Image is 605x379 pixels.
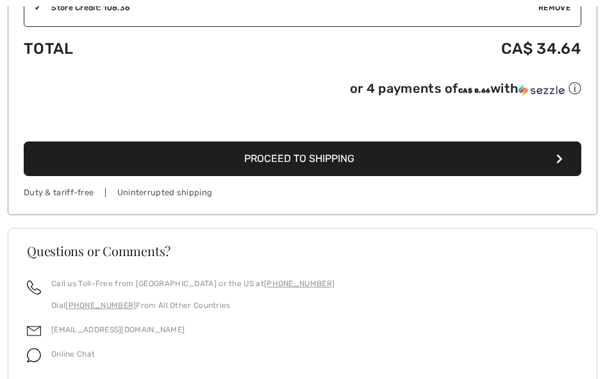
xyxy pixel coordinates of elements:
[264,279,335,288] a: [PHONE_NUMBER]
[51,278,335,289] p: Call us Toll-Free from [GEOGRAPHIC_DATA] or the US at
[65,301,136,310] a: [PHONE_NUMBER]
[24,102,581,137] iframe: PayPal-paypal
[51,300,335,311] p: Dial From All Other Countries
[24,2,41,13] div: ✔
[27,280,41,294] img: call
[24,27,237,70] td: Total
[27,245,578,257] h3: Questions or Comments?
[51,350,95,359] span: Online Chat
[24,141,581,176] button: Proceed to Shipping
[350,80,581,97] div: or 4 payments of with
[538,2,570,13] span: Remove
[237,27,581,70] td: CA$ 34.64
[24,80,581,102] div: or 4 payments ofCA$ 8.66withSezzle Click to learn more about Sezzle
[27,324,41,338] img: email
[51,325,185,334] a: [EMAIL_ADDRESS][DOMAIN_NAME]
[41,2,538,13] div: Store Credit: 108.36
[244,152,354,165] span: Proceed to Shipping
[24,186,581,198] div: Duty & tariff-free | Uninterrupted shipping
[518,85,565,96] img: Sezzle
[458,87,490,95] span: CA$ 8.66
[27,348,41,362] img: chat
